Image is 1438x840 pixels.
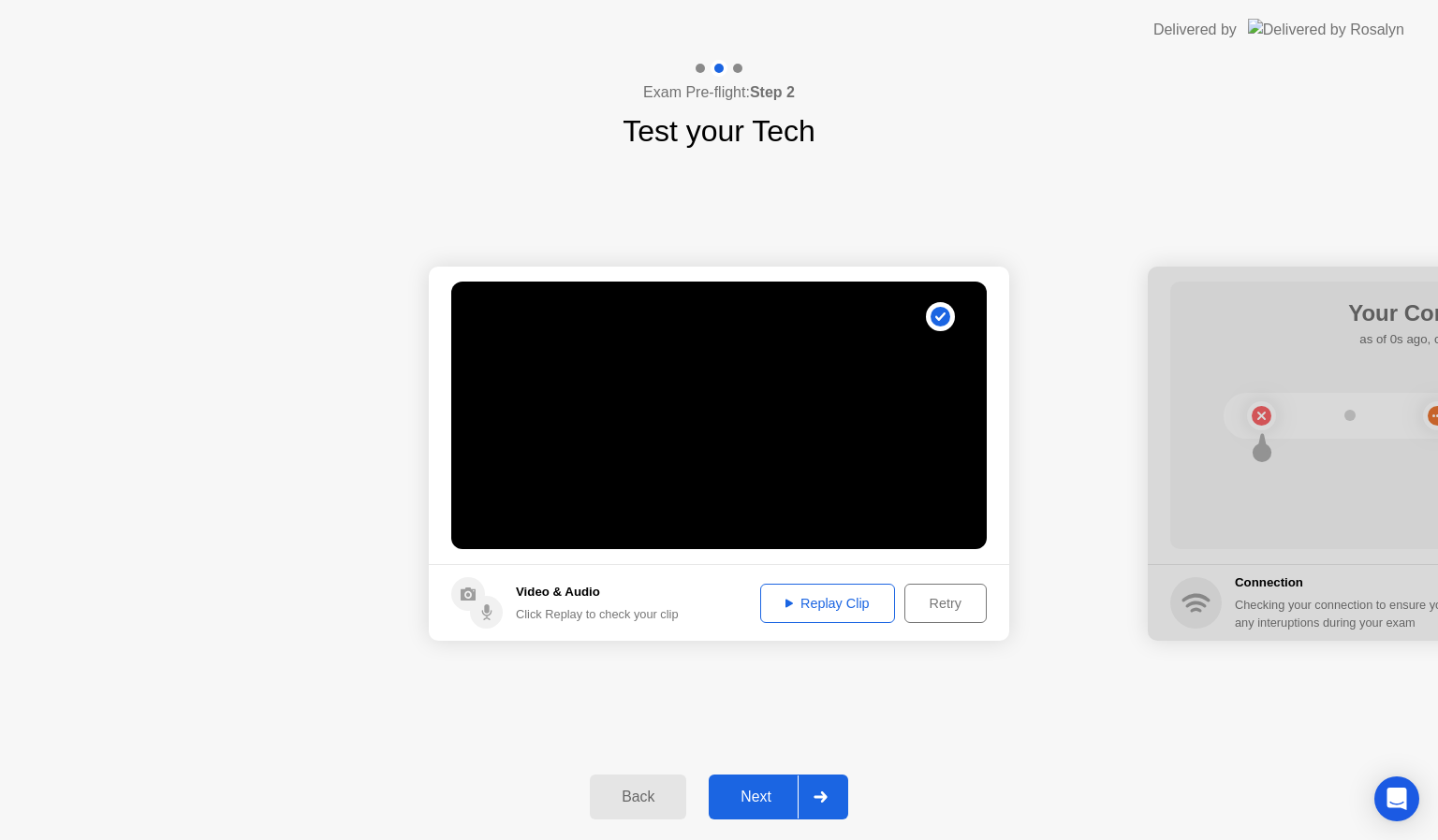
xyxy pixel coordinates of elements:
[1374,776,1419,821] div: Open Intercom Messenger
[904,584,987,623] button: Retry
[767,596,888,611] div: Replay Clip
[516,605,679,623] div: Click Replay to check your clip
[709,775,848,819] button: Next
[595,789,681,805] div: Back
[750,84,795,100] b: Step 2
[1248,19,1404,40] img: Delivered by Rosalyn
[516,583,679,601] h5: Video & Audio
[911,596,980,611] div: Retry
[760,584,895,623] button: Replay Clip
[590,775,686,819] button: Back
[623,109,815,153] h1: Test your Tech
[714,789,798,805] div: Next
[643,81,795,104] h4: Exam Pre-flight:
[1153,19,1237,41] div: Delivered by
